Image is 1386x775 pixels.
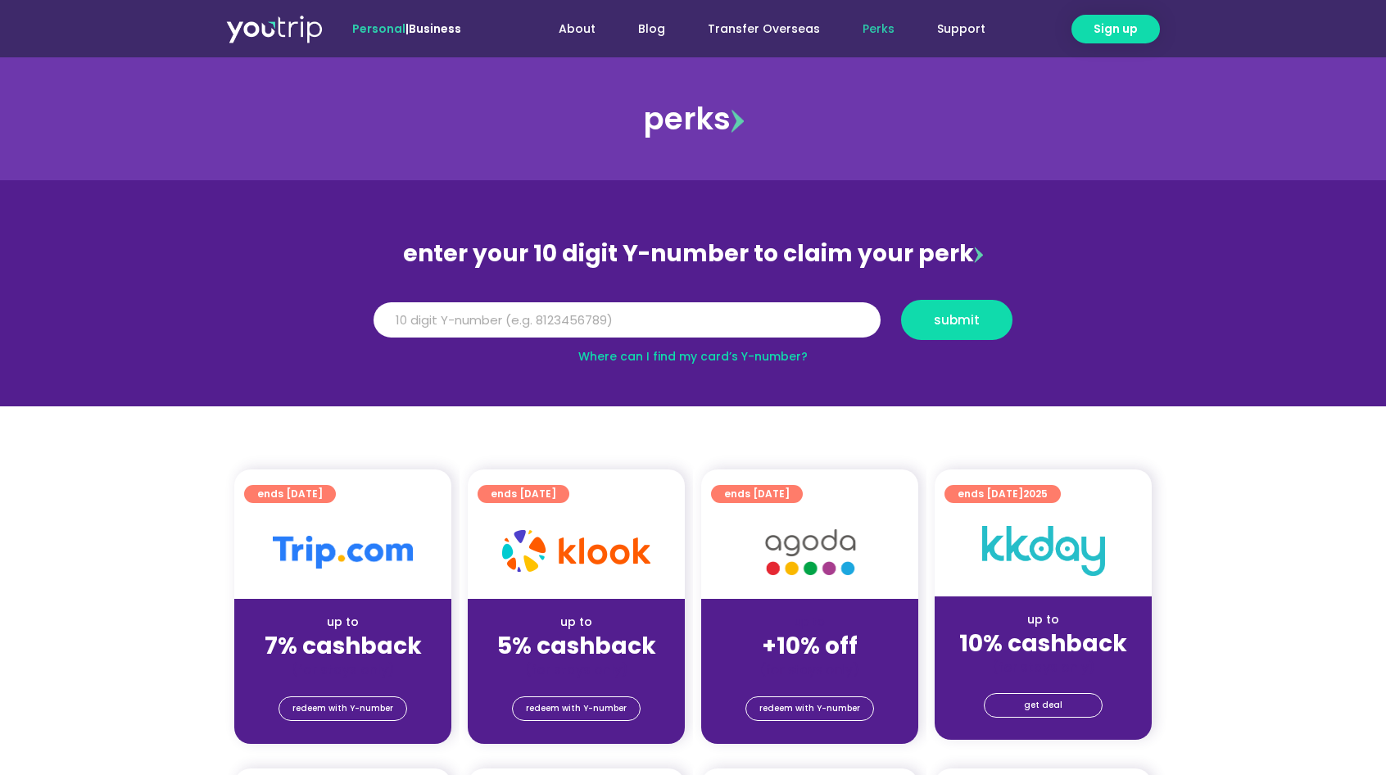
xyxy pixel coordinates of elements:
span: | [352,20,461,37]
a: Support [916,14,1007,44]
span: ends [DATE] [491,485,556,503]
span: redeem with Y-number [526,697,627,720]
div: (for stays only) [247,661,438,678]
a: ends [DATE]2025 [944,485,1061,503]
div: (for stays only) [948,659,1139,676]
span: submit [934,314,980,326]
span: 2025 [1023,487,1048,501]
a: Blog [617,14,686,44]
div: up to [481,614,672,631]
a: Business [409,20,461,37]
a: redeem with Y-number [279,696,407,721]
span: up to [795,614,825,630]
a: Transfer Overseas [686,14,841,44]
strong: 10% cashback [959,628,1127,659]
span: Personal [352,20,405,37]
strong: 5% cashback [497,630,656,662]
span: redeem with Y-number [759,697,860,720]
span: Sign up [1094,20,1138,38]
div: enter your 10 digit Y-number to claim your perk [365,233,1021,275]
nav: Menu [505,14,1007,44]
a: redeem with Y-number [745,696,874,721]
div: (for stays only) [714,661,905,678]
div: (for stays only) [481,661,672,678]
a: ends [DATE] [478,485,569,503]
span: ends [DATE] [724,485,790,503]
a: Where can I find my card’s Y-number? [578,348,808,365]
div: up to [247,614,438,631]
a: About [537,14,617,44]
a: redeem with Y-number [512,696,641,721]
strong: +10% off [762,630,858,662]
span: ends [DATE] [958,485,1048,503]
span: get deal [1024,694,1062,717]
div: up to [948,611,1139,628]
a: get deal [984,693,1103,718]
button: submit [901,300,1012,340]
span: redeem with Y-number [292,697,393,720]
a: Perks [841,14,916,44]
span: ends [DATE] [257,485,323,503]
form: Y Number [374,300,1012,352]
input: 10 digit Y-number (e.g. 8123456789) [374,302,881,338]
strong: 7% cashback [265,630,422,662]
a: ends [DATE] [244,485,336,503]
a: Sign up [1071,15,1160,43]
a: ends [DATE] [711,485,803,503]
